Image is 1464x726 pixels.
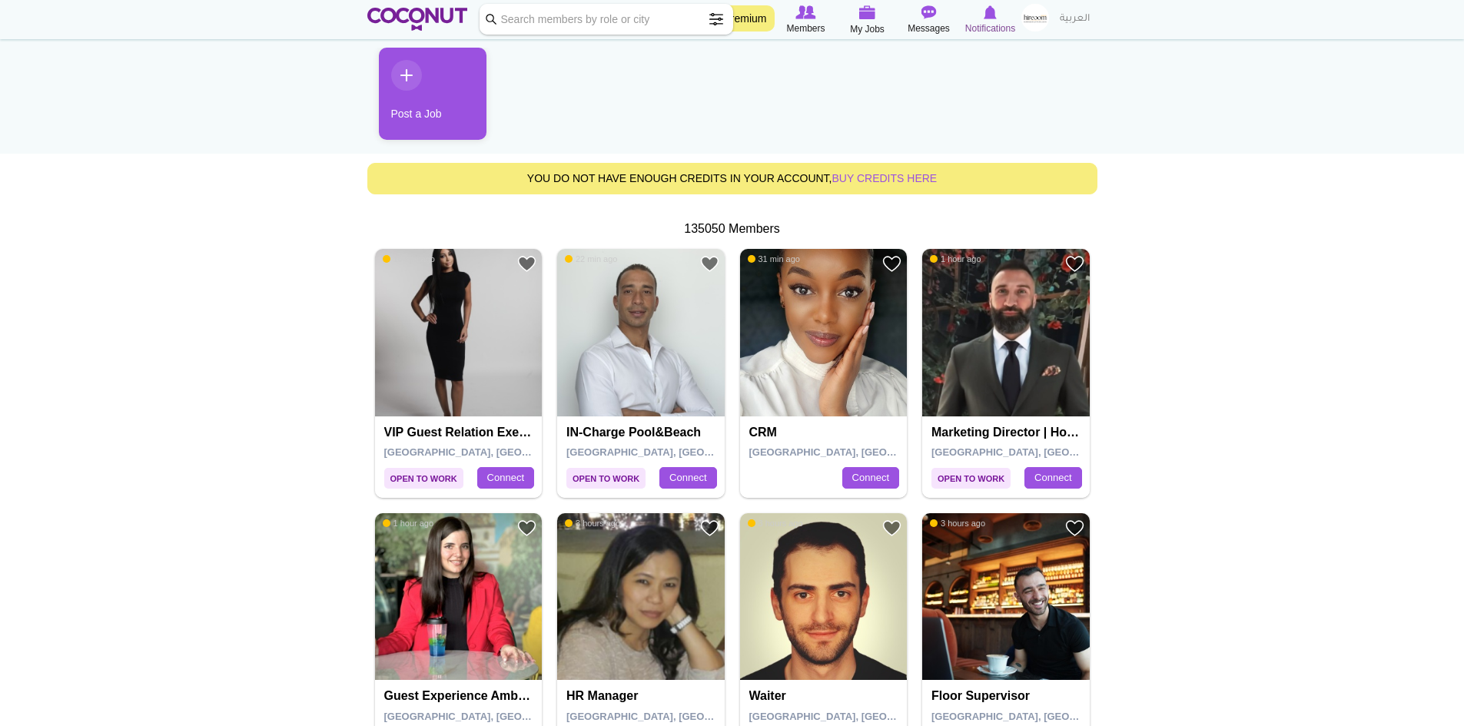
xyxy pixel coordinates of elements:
img: My Jobs [859,5,876,19]
h4: IN-Charge pool&beach [566,426,719,439]
h4: VIP Guest Relation Executive [384,426,537,439]
span: Open to Work [384,468,463,489]
a: My Jobs My Jobs [837,4,898,37]
a: Add to Favourites [1065,254,1084,273]
span: [GEOGRAPHIC_DATA], [GEOGRAPHIC_DATA] [566,446,785,458]
span: My Jobs [850,22,885,37]
span: [GEOGRAPHIC_DATA], [GEOGRAPHIC_DATA] [931,446,1150,458]
a: Connect [659,467,716,489]
img: Notifications [984,5,997,19]
input: Search members by role or city [480,4,733,35]
a: Messages Messages [898,4,960,36]
a: Add to Favourites [882,519,901,538]
span: 15 min ago [383,254,435,264]
div: 135050 Members [367,220,1097,238]
span: [GEOGRAPHIC_DATA], [GEOGRAPHIC_DATA] [384,711,603,722]
a: buy credits here [832,172,938,184]
h4: Marketing Director | Hospitality | Real estate | Consultancy | FMCG | Trading | Healthcare [931,426,1084,439]
span: 1 hour ago [383,518,434,529]
span: [GEOGRAPHIC_DATA], [GEOGRAPHIC_DATA] [566,711,785,722]
a: Notifications Notifications [960,4,1021,36]
img: Messages [921,5,937,19]
span: [GEOGRAPHIC_DATA], [GEOGRAPHIC_DATA] [384,446,603,458]
a: Browse Members Members [775,4,837,36]
span: 3 hours ago [930,518,985,529]
span: Messages [908,21,950,36]
a: Connect [842,467,899,489]
a: Connect [477,467,534,489]
span: Members [786,21,825,36]
span: 1 hour ago [930,254,981,264]
a: Add to Favourites [517,519,536,538]
a: Post a Job [379,48,486,140]
a: العربية [1052,4,1097,35]
a: Add to Favourites [700,254,719,273]
h4: HR Manager [566,689,719,703]
a: Add to Favourites [517,254,536,273]
span: 22 min ago [565,254,617,264]
h4: CRM [749,426,902,439]
h4: Guest Experience Ambassador [384,689,537,703]
span: [GEOGRAPHIC_DATA], [GEOGRAPHIC_DATA] [931,711,1150,722]
span: 3 hours ago [565,518,620,529]
span: 3 hours ago [748,518,803,529]
a: Go Premium [699,5,775,31]
img: Browse Members [795,5,815,19]
a: Add to Favourites [882,254,901,273]
span: Open to Work [566,468,646,489]
a: Add to Favourites [1065,519,1084,538]
a: Add to Favourites [700,519,719,538]
span: [GEOGRAPHIC_DATA], [GEOGRAPHIC_DATA] [749,446,968,458]
img: Home [367,8,468,31]
a: Connect [1024,467,1081,489]
span: Open to Work [931,468,1011,489]
span: Notifications [965,21,1015,36]
h4: Waiter [749,689,902,703]
span: [GEOGRAPHIC_DATA], [GEOGRAPHIC_DATA] [749,711,968,722]
h4: Floor Supervisor [931,689,1084,703]
span: 31 min ago [748,254,800,264]
h5: You do not have enough credits in your account, [380,173,1085,184]
li: 1 / 1 [367,48,475,151]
